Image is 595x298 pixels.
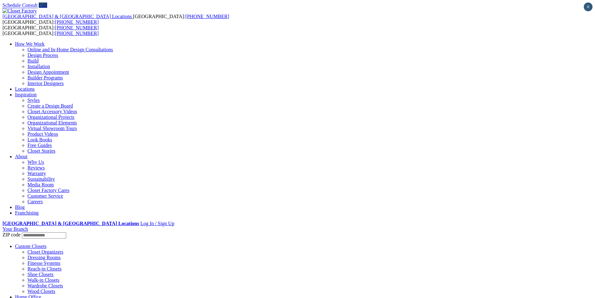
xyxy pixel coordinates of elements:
[15,154,27,159] a: About
[15,210,39,215] a: Franchising
[55,31,99,36] a: [PHONE_NUMBER]
[185,14,229,19] a: [PHONE_NUMBER]
[27,260,60,266] a: Finesse Systems
[27,193,63,199] a: Customer Service
[15,205,25,210] a: Blog
[27,137,52,142] a: Look Books
[27,69,69,75] a: Design Appointment
[2,14,133,19] a: [GEOGRAPHIC_DATA] & [GEOGRAPHIC_DATA] Locations
[27,109,77,114] a: Closet Accessory Videos
[27,114,74,120] a: Organizational Projects
[27,103,73,109] a: Create a Design Board
[15,41,45,47] a: How We Work
[584,3,593,11] button: Close
[55,25,99,30] a: [PHONE_NUMBER]
[15,86,35,92] a: Locations
[2,221,139,226] a: [GEOGRAPHIC_DATA] & [GEOGRAPHIC_DATA] Locations
[27,188,69,193] a: Closet Factory Cares
[27,176,55,182] a: Sustainability
[27,58,39,63] a: Build
[27,199,43,204] a: Careers
[27,171,46,176] a: Warranty
[27,53,58,58] a: Design Process
[27,266,62,271] a: Reach-in Closets
[2,232,21,237] span: ZIP code
[15,244,47,249] a: Custom Closets
[27,159,44,165] a: Why Us
[2,14,229,25] span: [GEOGRAPHIC_DATA]: [GEOGRAPHIC_DATA]:
[27,126,77,131] a: Virtual Showroom Tours
[2,226,28,232] a: Your Branch
[27,98,40,103] a: Styles
[27,272,53,277] a: Shoe Closets
[27,64,50,69] a: Installation
[27,148,55,154] a: Closet Stories
[2,14,132,19] span: [GEOGRAPHIC_DATA] & [GEOGRAPHIC_DATA] Locations
[27,165,45,170] a: Reviews
[22,232,66,239] input: Enter your Zip code
[27,283,63,288] a: Wardrobe Closets
[27,81,64,86] a: Interior Designers
[27,182,54,187] a: Media Room
[140,221,174,226] a: Log In / Sign Up
[27,120,77,125] a: Organizational Elements
[2,8,37,14] img: Closet Factory
[27,131,58,137] a: Product Videos
[2,25,99,36] span: [GEOGRAPHIC_DATA]: [GEOGRAPHIC_DATA]:
[15,92,37,97] a: Inspiration
[27,75,63,80] a: Builder Programs
[27,47,113,52] a: Online and In-Home Design Consultations
[27,255,61,260] a: Dressing Rooms
[27,249,63,255] a: Closet Organizers
[27,143,52,148] a: Free Guides
[27,289,55,294] a: Wood Closets
[2,3,37,8] a: Schedule Consult
[55,19,99,25] a: [PHONE_NUMBER]
[27,277,59,283] a: Walk-in Closets
[39,3,47,8] a: Call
